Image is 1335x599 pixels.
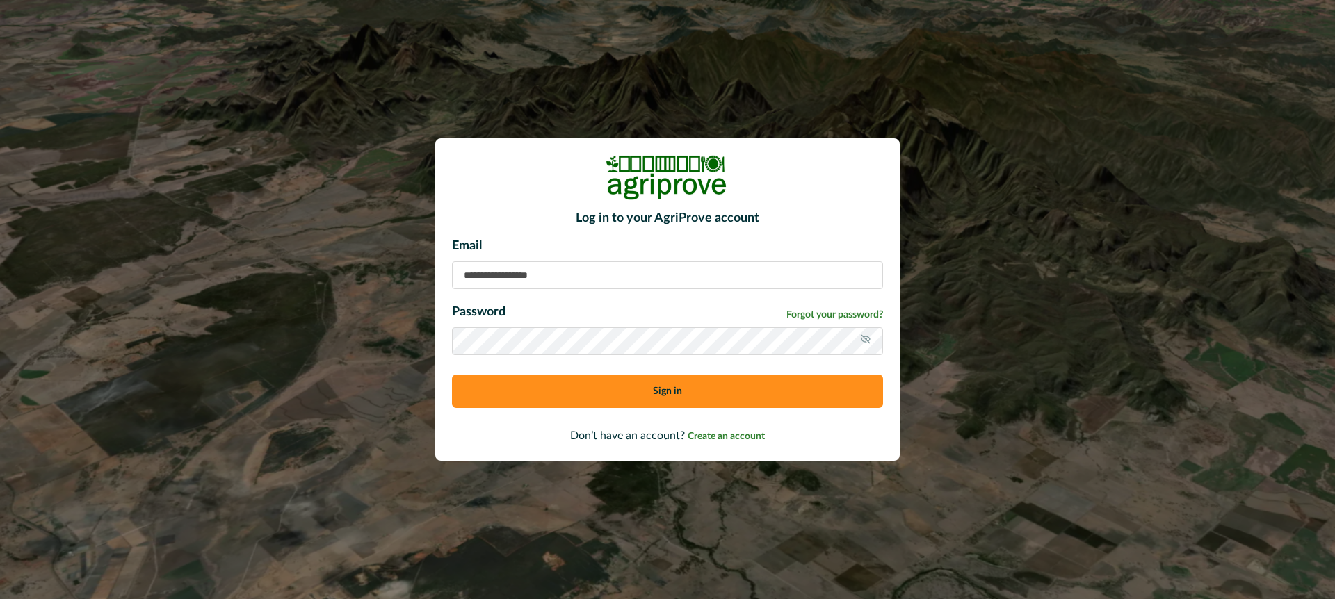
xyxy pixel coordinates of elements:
[452,237,883,256] p: Email
[452,427,883,444] p: Don’t have an account?
[452,375,883,408] button: Sign in
[688,432,765,441] span: Create an account
[688,430,765,441] a: Create an account
[452,211,883,227] h2: Log in to your AgriProve account
[605,155,730,200] img: Logo Image
[452,303,505,322] p: Password
[786,308,883,322] a: Forgot your password?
